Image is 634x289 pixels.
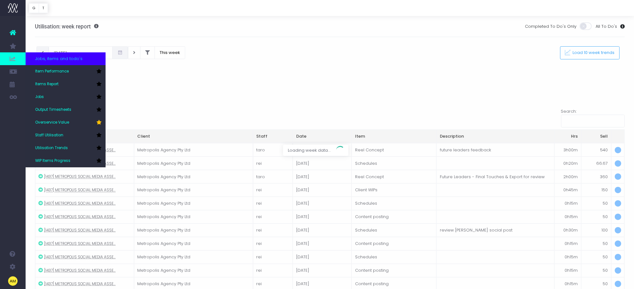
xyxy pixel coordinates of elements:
[283,145,336,156] span: Loading week data...
[35,120,69,125] span: Overservice Value
[26,116,106,129] a: Overservice Value
[26,78,106,91] a: Items Report
[29,3,48,13] div: Vertical button group
[26,65,106,78] a: Item Performance
[26,129,106,142] a: Staff Utilisation
[26,142,106,155] a: Utilisation Trends
[26,91,106,103] a: Jobs
[35,81,59,87] span: Items Report
[39,3,48,13] button: T
[35,56,83,62] span: Jobs, items and todo's
[35,145,68,151] span: Utilisation Trends
[35,158,70,164] span: WIP Items Progress
[29,3,39,13] button: G
[35,94,44,100] span: Jobs
[26,103,106,116] a: Output Timesheets
[35,107,71,113] span: Output Timesheets
[35,69,69,74] span: Item Performance
[26,155,106,167] a: WIP Items Progress
[8,276,18,286] img: images/default_profile_image.png
[35,133,63,138] span: Staff Utilisation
